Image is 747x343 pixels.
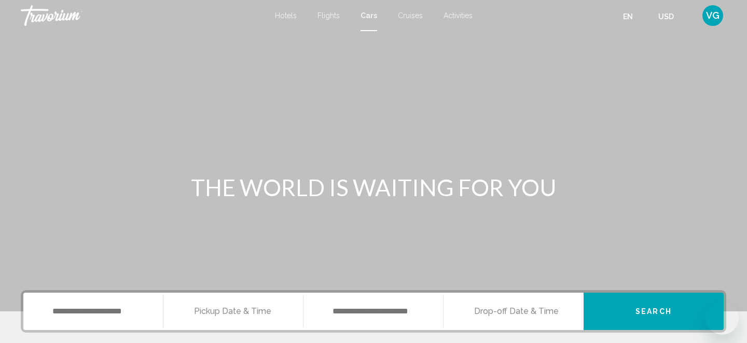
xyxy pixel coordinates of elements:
[706,10,720,21] span: VG
[444,11,473,20] a: Activities
[317,11,340,20] a: Flights
[658,12,674,21] span: USD
[584,293,724,330] button: Search
[474,304,559,319] span: Drop-off Date & Time
[275,11,297,20] a: Hotels
[21,5,265,26] a: Travorium
[699,5,726,26] button: User Menu
[706,301,739,335] iframe: Button to launch messaging window
[179,174,568,201] h1: THE WORLD IS WAITING FOR YOU
[623,9,643,24] button: Change language
[658,9,684,24] button: Change currency
[454,293,559,330] button: Drop-off date
[398,11,423,20] a: Cruises
[361,11,377,20] a: Cars
[23,293,724,330] div: Search widget
[623,12,633,21] span: en
[635,308,672,316] span: Search
[174,293,271,330] button: Pickup date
